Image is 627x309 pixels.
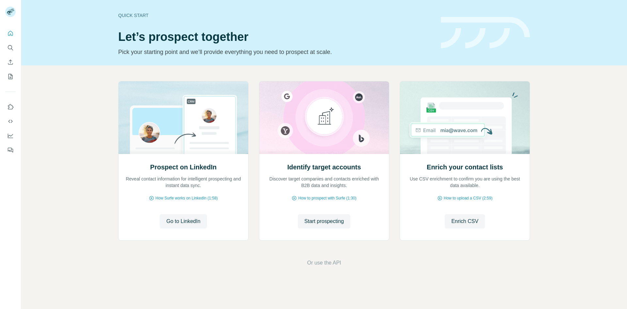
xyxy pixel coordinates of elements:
[445,214,485,229] button: Enrich CSV
[118,12,433,19] div: Quick start
[287,163,361,172] h2: Identify target accounts
[166,217,200,225] span: Go to LinkedIn
[407,176,523,189] p: Use CSV enrichment to confirm you are using the best data available.
[5,27,16,39] button: Quick start
[155,195,218,201] span: How Surfe works on LinkedIn (1:58)
[118,30,433,43] h1: Let’s prospect together
[118,47,433,57] p: Pick your starting point and we’ll provide everything you need to prospect at scale.
[5,144,16,156] button: Feedback
[444,195,492,201] span: How to upload a CSV (2:59)
[259,81,389,154] img: Identify target accounts
[5,56,16,68] button: Enrich CSV
[125,176,242,189] p: Reveal contact information for intelligent prospecting and instant data sync.
[5,130,16,142] button: Dashboard
[5,42,16,54] button: Search
[307,259,341,267] button: Or use the API
[5,101,16,113] button: Use Surfe on LinkedIn
[150,163,217,172] h2: Prospect on LinkedIn
[5,71,16,82] button: My lists
[266,176,382,189] p: Discover target companies and contacts enriched with B2B data and insights.
[118,81,249,154] img: Prospect on LinkedIn
[298,214,350,229] button: Start prospecting
[298,195,356,201] span: How to prospect with Surfe (1:30)
[441,17,530,49] img: banner
[427,163,503,172] h2: Enrich your contact lists
[451,217,478,225] span: Enrich CSV
[160,214,207,229] button: Go to LinkedIn
[5,115,16,127] button: Use Surfe API
[400,81,530,154] img: Enrich your contact lists
[304,217,344,225] span: Start prospecting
